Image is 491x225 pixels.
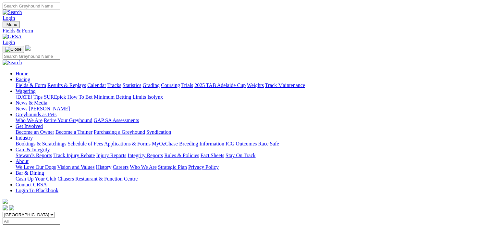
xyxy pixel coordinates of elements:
a: Fact Sheets [201,153,224,158]
div: Wagering [16,94,488,100]
div: About [16,164,488,170]
a: Calendar [87,82,106,88]
a: Stay On Track [226,153,255,158]
a: Track Maintenance [265,82,305,88]
a: Weights [247,82,264,88]
a: Become an Owner [16,129,54,135]
input: Select date [3,218,60,225]
a: History [96,164,111,170]
a: Who We Are [130,164,157,170]
a: Injury Reports [96,153,126,158]
a: Become a Trainer [55,129,92,135]
a: MyOzChase [152,141,178,146]
a: How To Bet [68,94,93,100]
a: 2025 TAB Adelaide Cup [194,82,246,88]
a: Strategic Plan [158,164,187,170]
img: twitter.svg [9,205,14,210]
div: Industry [16,141,488,147]
a: Privacy Policy [188,164,219,170]
a: Minimum Betting Limits [94,94,146,100]
div: Greyhounds as Pets [16,118,488,123]
a: Vision and Values [57,164,94,170]
a: Statistics [123,82,141,88]
div: Bar & Dining [16,176,488,182]
a: News & Media [16,100,47,106]
a: Stewards Reports [16,153,52,158]
a: Wagering [16,88,36,94]
a: Trials [181,82,193,88]
a: We Love Our Dogs [16,164,56,170]
a: GAP SA Assessments [94,118,139,123]
a: Bar & Dining [16,170,44,176]
a: Chasers Restaurant & Function Centre [57,176,138,181]
a: Login To Blackbook [16,188,58,193]
img: Search [3,60,22,66]
a: Care & Integrity [16,147,50,152]
div: Care & Integrity [16,153,488,158]
div: Get Involved [16,129,488,135]
div: Racing [16,82,488,88]
button: Toggle navigation [3,46,24,53]
a: Fields & Form [16,82,46,88]
a: Coursing [161,82,180,88]
span: Menu [6,22,17,27]
a: Track Injury Rebate [53,153,95,158]
a: Who We Are [16,118,43,123]
a: Industry [16,135,33,141]
a: Racing [16,77,30,82]
a: Retire Your Greyhound [44,118,92,123]
a: Breeding Information [179,141,224,146]
a: Race Safe [258,141,279,146]
a: Login [3,40,15,45]
a: [PERSON_NAME] [29,106,70,111]
input: Search [3,3,60,9]
a: Greyhounds as Pets [16,112,56,117]
a: Schedule of Fees [68,141,103,146]
a: SUREpick [44,94,66,100]
img: logo-grsa-white.png [25,45,31,51]
a: Get Involved [16,123,43,129]
a: Contact GRSA [16,182,47,187]
a: Grading [143,82,160,88]
a: Syndication [146,129,171,135]
a: Careers [113,164,129,170]
a: Results & Replays [47,82,86,88]
a: Applications & Forms [104,141,151,146]
a: Purchasing a Greyhound [94,129,145,135]
div: News & Media [16,106,488,112]
a: Bookings & Scratchings [16,141,66,146]
a: Cash Up Your Club [16,176,56,181]
a: Integrity Reports [128,153,163,158]
a: About [16,158,29,164]
button: Toggle navigation [3,21,20,28]
a: News [16,106,27,111]
a: Home [16,71,28,76]
img: logo-grsa-white.png [3,199,8,204]
a: Isolynx [147,94,163,100]
input: Search [3,53,60,60]
a: ICG Outcomes [226,141,257,146]
a: Login [3,15,15,21]
a: Tracks [107,82,121,88]
img: Close [5,47,21,52]
a: [DATE] Tips [16,94,43,100]
img: GRSA [3,34,22,40]
a: Rules & Policies [164,153,199,158]
img: facebook.svg [3,205,8,210]
img: Search [3,9,22,15]
a: Fields & Form [3,28,488,34]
